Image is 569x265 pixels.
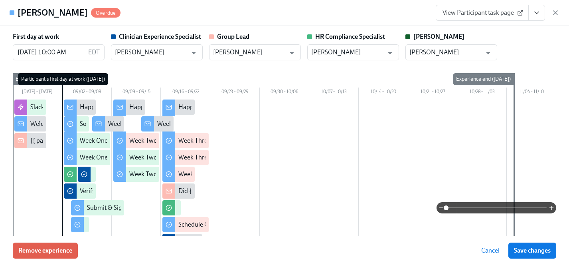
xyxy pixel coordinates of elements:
[188,47,200,59] button: Open
[482,47,494,59] button: Open
[408,88,458,98] div: 10/21 – 10/27
[260,88,309,98] div: 09/30 – 10/06
[178,136,394,145] div: Week Three: Cultural Competence & Special Populations (~3 hours to complete)
[217,33,249,40] strong: Group Lead
[80,136,265,145] div: Week One: Welcome To Charlie Health Tasks! (~3 hours to complete)
[457,88,507,98] div: 10/28 – 11/03
[514,247,551,255] span: Save changes
[453,73,514,85] div: Experience end ([DATE])
[413,33,464,40] strong: [PERSON_NAME]
[108,120,191,128] div: Week One Onboarding Recap!
[13,32,59,41] label: First day at work
[18,7,88,19] h4: [PERSON_NAME]
[508,243,556,259] button: Save changes
[476,243,505,259] button: Cancel
[18,247,72,255] span: Remove experience
[88,48,100,57] p: EDT
[30,103,63,112] div: Slack Invites
[13,243,78,259] button: Remove experience
[178,153,386,162] div: Week Three: Ethics, Conduct, & Legal Responsibilities (~5 hours to complete)
[112,88,161,98] div: 09/09 – 09/15
[129,153,272,162] div: Week Two: Core Processes (~1.25 hours to complete)
[30,136,164,145] div: {{ participant.fullName }} has started onboarding
[161,88,210,98] div: 09/16 – 09/22
[178,220,270,229] div: Schedule Onboarding Check-Out!
[129,170,304,179] div: Week Two: Compliance Crisis Response (~1.5 hours to complete)
[210,88,260,98] div: 09/23 – 09/29
[178,187,329,195] div: Did {{ participant.fullName }} Schedule A Meet & Greet?
[129,136,284,145] div: Week Two: Get To Know Your Role (~4 hours to complete)
[443,9,522,17] span: View Participant task page
[119,33,201,40] strong: Clinician Experience Specialist
[178,103,271,112] div: Happy Final Week of Onboarding!
[315,33,385,40] strong: HR Compliance Specialist
[481,247,500,255] span: Cancel
[157,120,240,128] div: Week Two Onboarding Recap!
[62,88,112,98] div: 09/02 – 09/08
[30,120,134,128] div: Welcome To The Charlie Health Team!
[528,5,545,21] button: View task page
[80,120,124,128] div: Software Set-Up
[309,88,359,98] div: 10/07 – 10/13
[91,10,121,16] span: Overdue
[80,153,253,162] div: Week One: Essential Compliance Tasks (~6.5 hours to complete)
[178,170,345,179] div: Week Three: Final Onboarding Tasks (~1.5 hours to complete)
[436,5,529,21] a: View Participant task page
[507,88,556,98] div: 11/04 – 11/10
[13,88,62,98] div: [DATE] – [DATE]
[384,47,396,59] button: Open
[80,103,125,112] div: Happy First Day!
[18,73,108,85] div: Participant's first day at work ([DATE])
[359,88,408,98] div: 10/14 – 10/20
[286,47,298,59] button: Open
[80,187,194,195] div: Verify Elation for {{ participant.fullName }}
[129,103,178,112] div: Happy Week Two!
